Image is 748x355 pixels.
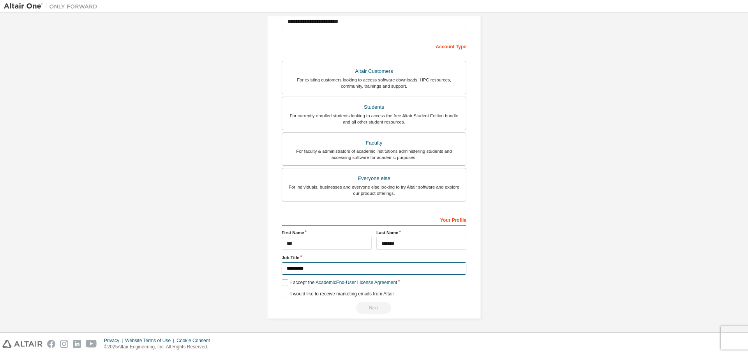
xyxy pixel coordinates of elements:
div: For currently enrolled students looking to access the free Altair Student Edition bundle and all ... [287,113,461,125]
img: youtube.svg [86,340,97,348]
div: Faculty [287,138,461,148]
div: Altair Customers [287,66,461,77]
div: Website Terms of Use [125,337,176,344]
div: Read and acccept EULA to continue [282,302,466,314]
div: Cookie Consent [176,337,214,344]
div: For faculty & administrators of academic institutions administering students and accessing softwa... [287,148,461,161]
div: Students [287,102,461,113]
div: For existing customers looking to access software downloads, HPC resources, community, trainings ... [287,77,461,89]
a: Academic End-User License Agreement [316,280,397,285]
div: Account Type [282,40,466,52]
label: I would like to receive marketing emails from Altair [282,291,394,297]
label: I accept the [282,279,397,286]
label: First Name [282,230,372,236]
img: Altair One [4,2,101,10]
p: © 2025 Altair Engineering, Inc. All Rights Reserved. [104,344,215,350]
div: Privacy [104,337,125,344]
img: linkedin.svg [73,340,81,348]
img: instagram.svg [60,340,68,348]
div: Your Profile [282,213,466,226]
img: facebook.svg [47,340,55,348]
label: Last Name [376,230,466,236]
div: Everyone else [287,173,461,184]
img: altair_logo.svg [2,340,42,348]
label: Job Title [282,254,466,261]
div: For individuals, businesses and everyone else looking to try Altair software and explore our prod... [287,184,461,196]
